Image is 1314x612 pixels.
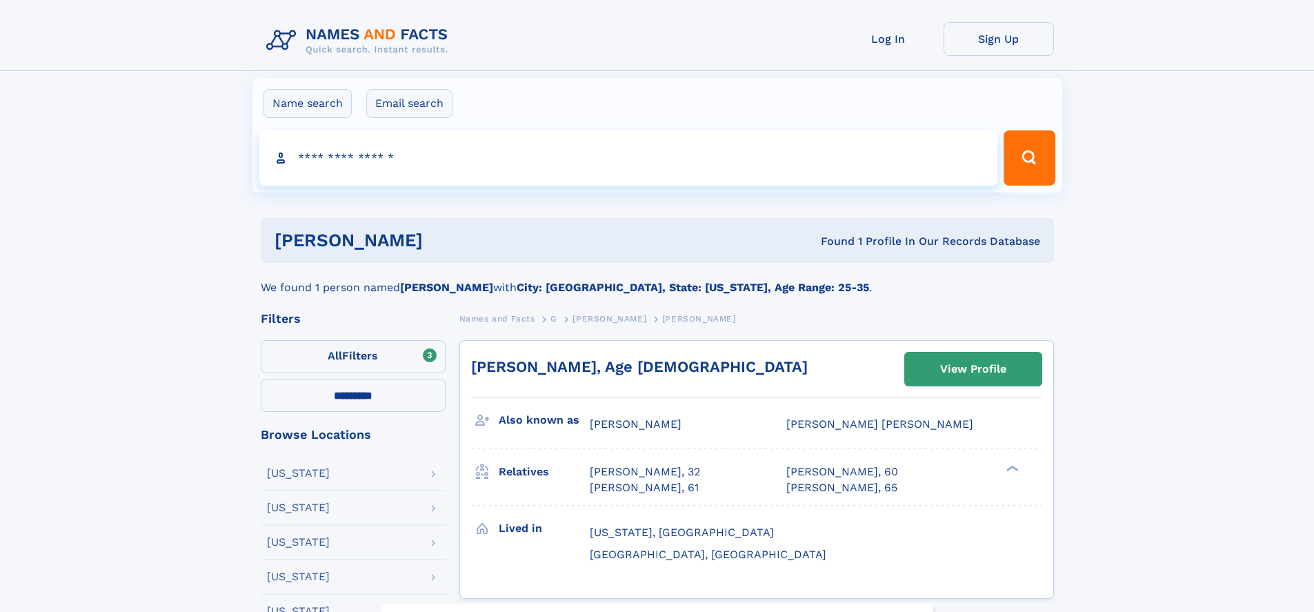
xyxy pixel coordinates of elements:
span: [US_STATE], [GEOGRAPHIC_DATA] [590,526,774,539]
b: City: [GEOGRAPHIC_DATA], State: [US_STATE], Age Range: 25-35 [517,281,869,294]
label: Filters [261,340,446,373]
div: Filters [261,313,446,325]
span: [PERSON_NAME] [PERSON_NAME] [786,417,973,431]
div: [US_STATE] [267,468,330,479]
a: Sign Up [944,22,1054,56]
div: We found 1 person named with . [261,263,1054,296]
div: [US_STATE] [267,537,330,548]
a: [PERSON_NAME], 32 [590,464,700,480]
b: [PERSON_NAME] [400,281,493,294]
a: [PERSON_NAME], 60 [786,464,898,480]
a: Log In [833,22,944,56]
a: [PERSON_NAME], 65 [786,480,897,495]
a: Names and Facts [459,310,535,327]
div: ❯ [1003,464,1019,473]
h1: [PERSON_NAME] [275,232,622,249]
span: [GEOGRAPHIC_DATA], [GEOGRAPHIC_DATA] [590,548,826,561]
span: All [328,349,342,362]
span: [PERSON_NAME] [662,314,736,324]
img: Logo Names and Facts [261,22,459,59]
input: search input [259,130,998,186]
a: View Profile [905,353,1042,386]
h3: Also known as [499,408,590,432]
a: [PERSON_NAME], Age [DEMOGRAPHIC_DATA] [471,358,808,375]
button: Search Button [1004,130,1055,186]
div: Browse Locations [261,428,446,441]
div: View Profile [940,353,1006,385]
a: G [550,310,557,327]
span: G [550,314,557,324]
div: [US_STATE] [267,571,330,582]
h3: Lived in [499,517,590,540]
a: [PERSON_NAME] [573,310,646,327]
div: [US_STATE] [267,502,330,513]
label: Email search [366,89,452,118]
h3: Relatives [499,460,590,484]
span: [PERSON_NAME] [573,314,646,324]
span: [PERSON_NAME] [590,417,681,431]
div: Found 1 Profile In Our Records Database [621,234,1040,249]
a: [PERSON_NAME], 61 [590,480,699,495]
label: Name search [263,89,352,118]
